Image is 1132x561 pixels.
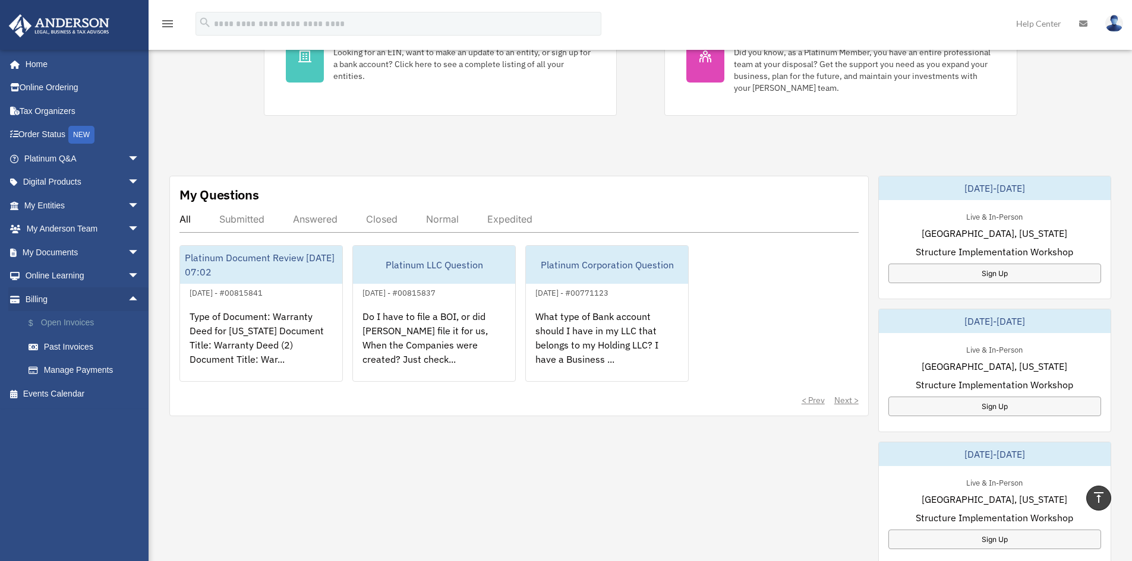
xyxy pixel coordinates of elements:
a: Past Invoices [17,335,157,359]
div: Expedited [487,213,532,225]
div: NEW [68,126,94,144]
div: Platinum Document Review [DATE] 07:02 [180,246,342,284]
div: [DATE] - #00771123 [526,286,618,298]
span: [GEOGRAPHIC_DATA], [US_STATE] [922,226,1067,240]
a: My Documentsarrow_drop_down [8,240,157,264]
i: vertical_align_top [1092,490,1106,505]
span: arrow_drop_down [128,194,152,218]
div: Normal [426,213,459,225]
a: menu [160,21,175,31]
span: Structure Implementation Workshop [916,245,1073,259]
span: arrow_drop_down [128,170,152,195]
div: Do I have to file a BOI, or did [PERSON_NAME] file it for us, When the Companies were created? Ju... [353,300,515,392]
a: Platinum Corporation Question[DATE] - #00771123What type of Bank account should I have in my LLC ... [525,245,689,382]
div: [DATE] - #00815837 [353,286,445,298]
span: [GEOGRAPHIC_DATA], [US_STATE] [922,492,1067,506]
div: Looking for an EIN, want to make an update to an entity, or sign up for a bank account? Click her... [333,46,595,82]
a: My Anderson Teamarrow_drop_down [8,217,157,241]
div: Live & In-Person [957,476,1032,488]
a: Tax Organizers [8,99,157,123]
a: My Entitiesarrow_drop_down [8,194,157,217]
div: Platinum LLC Question [353,246,515,284]
i: menu [160,17,175,31]
span: arrow_drop_up [128,287,152,312]
span: [GEOGRAPHIC_DATA], [US_STATE] [922,359,1067,373]
span: $ [35,316,41,331]
a: Platinum LLC Question[DATE] - #00815837Do I have to file a BOI, or did [PERSON_NAME] file it for ... [352,245,516,382]
div: Closed [366,213,398,225]
a: My Anderson Team Did you know, as a Platinum Member, you have an entire professional team at your... [664,8,1017,116]
div: Live & In-Person [957,343,1032,355]
span: arrow_drop_down [128,217,152,242]
span: Structure Implementation Workshop [916,378,1073,392]
a: Online Learningarrow_drop_down [8,264,157,288]
a: Online Ordering [8,76,157,100]
div: Submitted [219,213,264,225]
span: arrow_drop_down [128,147,152,171]
a: Platinum Q&Aarrow_drop_down [8,147,157,170]
div: [DATE]-[DATE] [879,309,1111,333]
a: Digital Productsarrow_drop_down [8,170,157,194]
a: Events Calendar [8,382,157,405]
i: search [198,16,212,29]
div: Platinum Corporation Question [526,246,688,284]
a: Order StatusNEW [8,123,157,147]
a: Sign Up [888,397,1101,416]
a: Manage Payments [17,359,157,382]
a: Sign Up [888,264,1101,283]
img: User Pic [1105,15,1123,32]
img: Anderson Advisors Platinum Portal [5,14,113,37]
a: Billingarrow_drop_up [8,287,157,311]
a: My Entities Looking for an EIN, want to make an update to an entity, or sign up for a bank accoun... [264,8,617,116]
span: arrow_drop_down [128,240,152,265]
a: Sign Up [888,530,1101,549]
div: Live & In-Person [957,210,1032,222]
div: [DATE]-[DATE] [879,442,1111,466]
a: Platinum Document Review [DATE] 07:02[DATE] - #00815841Type of Document: Warranty Deed for [US_ST... [179,245,343,382]
span: arrow_drop_down [128,264,152,289]
div: All [179,213,191,225]
a: $Open Invoices [17,311,157,335]
div: Answered [293,213,338,225]
div: [DATE] - #00815841 [180,286,272,298]
span: Structure Implementation Workshop [916,511,1073,525]
div: My Questions [179,186,259,204]
div: Did you know, as a Platinum Member, you have an entire professional team at your disposal? Get th... [734,46,995,94]
div: Type of Document: Warranty Deed for [US_STATE] Document Title: Warranty Deed (2) Document Title: ... [180,300,342,392]
a: Home [8,52,152,76]
div: [DATE]-[DATE] [879,176,1111,200]
div: What type of Bank account should I have in my LLC that belongs to my Holding LLC? I have a Busine... [526,300,688,392]
a: vertical_align_top [1086,486,1111,511]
